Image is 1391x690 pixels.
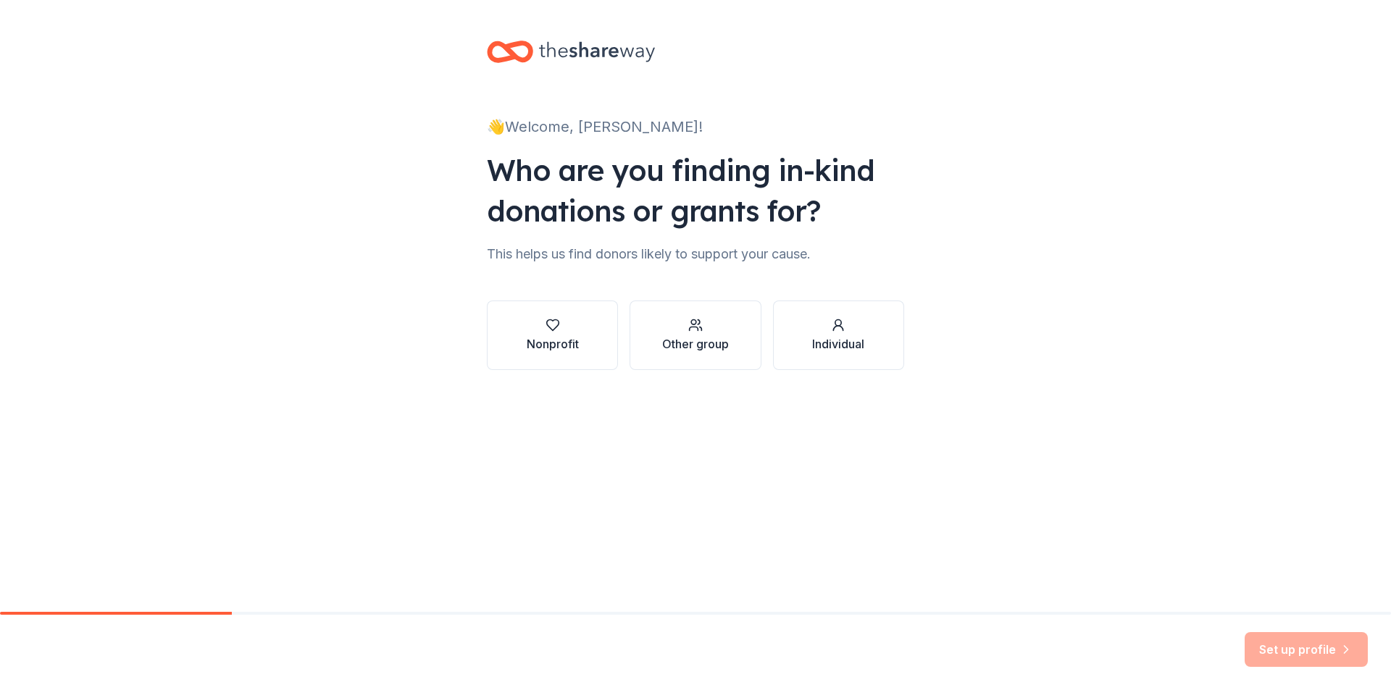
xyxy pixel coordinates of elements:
[487,150,904,231] div: Who are you finding in-kind donations or grants for?
[487,243,904,266] div: This helps us find donors likely to support your cause.
[812,335,864,353] div: Individual
[630,300,761,370] button: Other group
[487,115,904,138] div: 👋 Welcome, [PERSON_NAME]!
[662,335,729,353] div: Other group
[487,300,618,370] button: Nonprofit
[527,335,579,353] div: Nonprofit
[773,300,904,370] button: Individual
